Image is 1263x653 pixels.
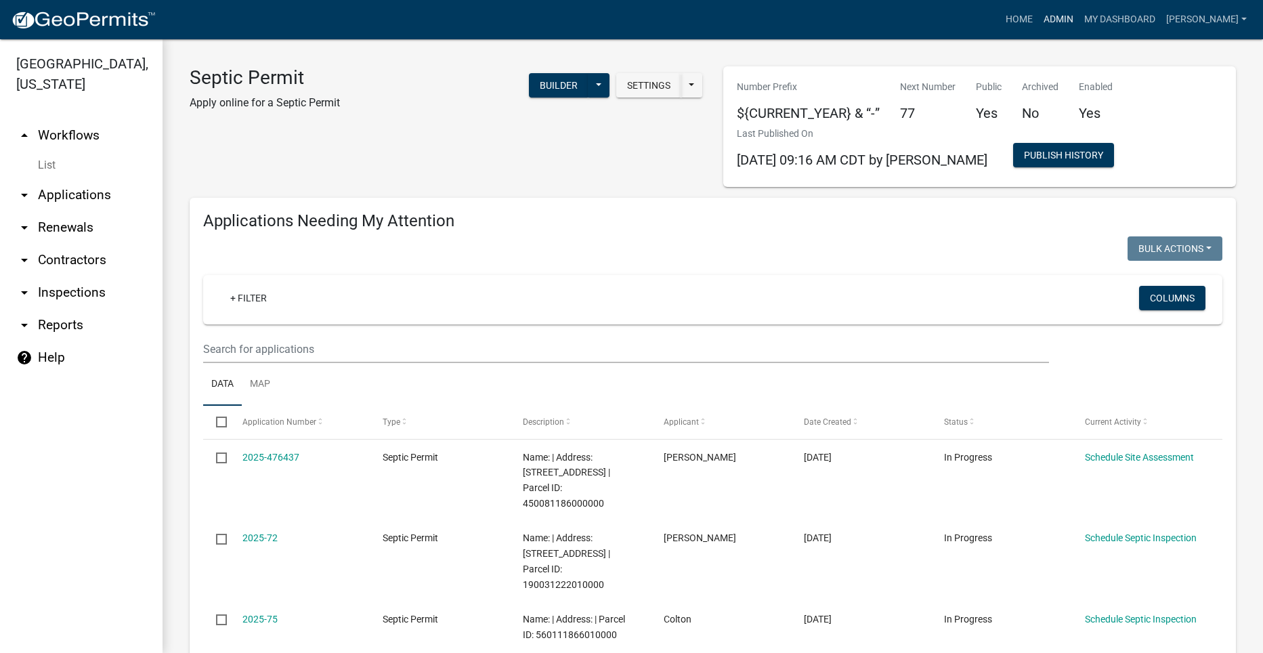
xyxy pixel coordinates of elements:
[383,614,438,625] span: Septic Permit
[664,532,736,543] span: Allen Akers
[229,406,369,438] datatable-header-cell: Application Number
[1013,151,1114,162] wm-modal-confirm: Workflow Publish History
[523,417,564,427] span: Description
[190,66,340,89] h3: Septic Permit
[1161,7,1252,33] a: [PERSON_NAME]
[1085,452,1194,463] a: Schedule Site Assessment
[1038,7,1079,33] a: Admin
[1079,105,1113,121] h5: Yes
[16,350,33,366] i: help
[16,219,33,236] i: arrow_drop_down
[1085,614,1197,625] a: Schedule Septic Inspection
[616,73,681,98] button: Settings
[737,127,987,141] p: Last Published On
[944,417,968,427] span: Status
[900,80,956,94] p: Next Number
[16,285,33,301] i: arrow_drop_down
[242,363,278,406] a: Map
[1013,143,1114,167] button: Publish History
[1022,105,1058,121] h5: No
[804,452,832,463] span: 09/10/2025
[664,452,736,463] span: Rick Rogers
[242,532,278,543] a: 2025-72
[203,363,242,406] a: Data
[1139,286,1205,310] button: Columns
[651,406,791,438] datatable-header-cell: Applicant
[16,127,33,144] i: arrow_drop_up
[664,614,691,625] span: Colton
[203,211,1222,231] h4: Applications Needing My Attention
[976,80,1002,94] p: Public
[383,532,438,543] span: Septic Permit
[242,614,278,625] a: 2025-75
[383,417,400,427] span: Type
[1022,80,1058,94] p: Archived
[190,95,340,111] p: Apply online for a Septic Permit
[242,452,299,463] a: 2025-476437
[931,406,1071,438] datatable-header-cell: Status
[16,317,33,333] i: arrow_drop_down
[1085,417,1141,427] span: Current Activity
[737,80,880,94] p: Number Prefix
[1000,7,1038,33] a: Home
[944,614,992,625] span: In Progress
[944,532,992,543] span: In Progress
[16,187,33,203] i: arrow_drop_down
[523,532,610,589] span: Name: | Address: 2188 114TH CT | Parcel ID: 190031222010000
[944,452,992,463] span: In Progress
[529,73,588,98] button: Builder
[242,417,316,427] span: Application Number
[203,335,1049,363] input: Search for applications
[523,452,610,509] span: Name: | Address: 1823 WINDWOOD TRL | Parcel ID: 450081186000000
[370,406,510,438] datatable-header-cell: Type
[523,614,625,640] span: Name: | Address: | Parcel ID: 560111866010000
[383,452,438,463] span: Septic Permit
[804,532,832,543] span: 08/22/2025
[804,417,851,427] span: Date Created
[1085,532,1197,543] a: Schedule Septic Inspection
[804,614,832,625] span: 08/21/2025
[737,152,987,168] span: [DATE] 09:16 AM CDT by [PERSON_NAME]
[1079,7,1161,33] a: My Dashboard
[900,105,956,121] h5: 77
[16,252,33,268] i: arrow_drop_down
[791,406,931,438] datatable-header-cell: Date Created
[219,286,278,310] a: + Filter
[1072,406,1212,438] datatable-header-cell: Current Activity
[203,406,229,438] datatable-header-cell: Select
[1079,80,1113,94] p: Enabled
[664,417,699,427] span: Applicant
[510,406,650,438] datatable-header-cell: Description
[976,105,1002,121] h5: Yes
[737,105,880,121] h5: ${CURRENT_YEAR} & “-”
[1128,236,1222,261] button: Bulk Actions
